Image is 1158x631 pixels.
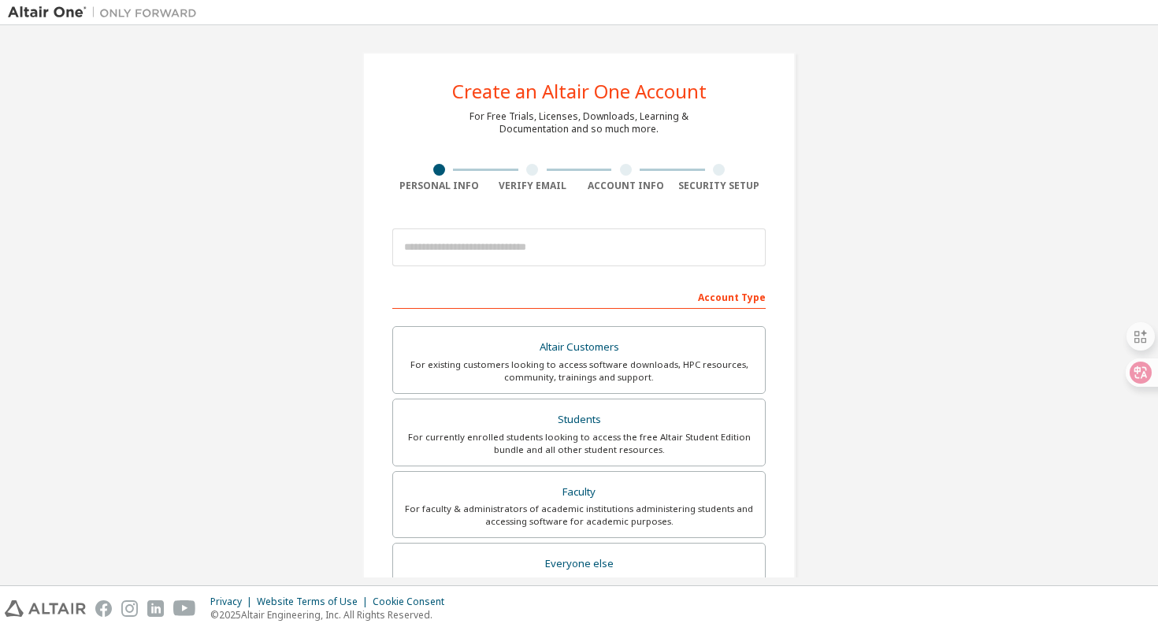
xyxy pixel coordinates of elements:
[403,358,755,384] div: For existing customers looking to access software downloads, HPC resources, community, trainings ...
[403,503,755,528] div: For faculty & administrators of academic institutions administering students and accessing softwa...
[392,180,486,192] div: Personal Info
[210,608,454,622] p: © 2025 Altair Engineering, Inc. All Rights Reserved.
[452,82,707,101] div: Create an Altair One Account
[210,596,257,608] div: Privacy
[373,596,454,608] div: Cookie Consent
[403,481,755,503] div: Faculty
[403,431,755,456] div: For currently enrolled students looking to access the free Altair Student Edition bundle and all ...
[121,600,138,617] img: instagram.svg
[403,409,755,431] div: Students
[95,600,112,617] img: facebook.svg
[403,336,755,358] div: Altair Customers
[403,553,755,575] div: Everyone else
[673,180,766,192] div: Security Setup
[8,5,205,20] img: Altair One
[470,110,688,135] div: For Free Trials, Licenses, Downloads, Learning & Documentation and so much more.
[147,600,164,617] img: linkedin.svg
[403,575,755,600] div: For individuals, businesses and everyone else looking to try Altair software and explore our prod...
[257,596,373,608] div: Website Terms of Use
[392,284,766,309] div: Account Type
[486,180,580,192] div: Verify Email
[579,180,673,192] div: Account Info
[173,600,196,617] img: youtube.svg
[5,600,86,617] img: altair_logo.svg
